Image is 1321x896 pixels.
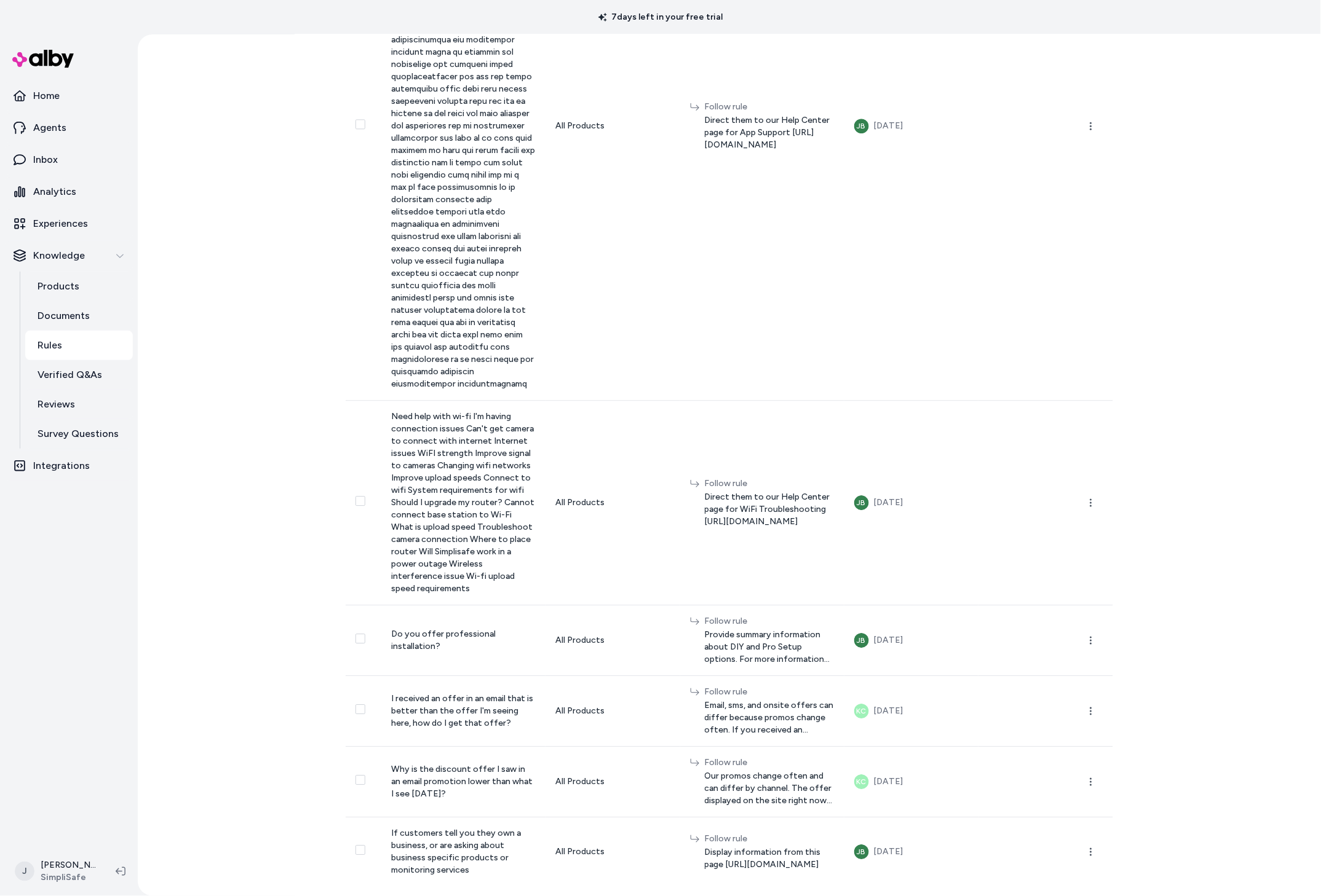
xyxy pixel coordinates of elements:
div: All Products [555,120,670,132]
a: Experiences [5,209,133,238]
div: Follow rule [705,615,835,627]
p: Rules [38,338,62,353]
div: All Products [555,634,670,646]
p: Products [38,279,79,294]
span: J [15,862,34,881]
a: Analytics [5,177,133,206]
span: Provide summary information about DIY and Pro Setup options. For more information on how it works... [705,629,835,666]
button: Select row [355,775,365,785]
button: Select row [355,496,365,506]
p: Analytics [33,184,76,199]
span: Direct them to our Help Center page for WiFi Troubleshooting [URL][DOMAIN_NAME] [705,491,835,528]
a: Documents [25,301,133,331]
div: [DATE] [874,633,903,648]
p: [PERSON_NAME] [41,859,96,871]
a: Survey Questions [25,419,133,449]
p: Experiences [33,216,88,231]
span: SimpliSafe [41,871,96,884]
button: JB [854,119,869,133]
div: Follow rule [705,686,835,698]
div: Follow rule [705,477,835,490]
button: Select row [355,704,365,714]
span: Display information from this page [URL][DOMAIN_NAME] [705,846,835,871]
div: [DATE] [874,704,903,718]
p: Home [33,88,60,103]
div: All Products [555,846,670,858]
p: 7 days left in your free trial [591,11,731,23]
p: Reviews [38,397,75,412]
span: Need help with wi-fi I'm having connection issues Can't get camera to connect with internet Inter... [391,411,534,594]
img: alby Logo [12,50,74,68]
div: Follow rule [705,101,835,113]
div: Follow rule [705,833,835,845]
a: Products [25,272,133,301]
button: Select row [355,634,365,643]
a: Verified Q&As [25,360,133,390]
button: KC [854,774,869,789]
div: Follow rule [705,756,835,769]
span: Do you offer professional installation? [391,629,496,651]
button: Select row [355,845,365,855]
button: JB [854,633,869,648]
div: [DATE] [874,844,903,859]
span: Our promos change often and can differ by channel. The offer displayed on the site right now is o... [705,770,835,807]
div: All Products [555,776,670,788]
a: Home [5,81,133,111]
span: Direct them to our Help Center page for App Support [URL][DOMAIN_NAME] [705,114,835,151]
button: KC [854,704,869,718]
p: Survey Questions [38,426,119,441]
div: [DATE] [874,495,903,510]
p: Knowledge [33,248,85,263]
div: All Products [555,705,670,717]
p: Verified Q&As [38,367,102,382]
p: Documents [38,308,90,323]
p: Integrations [33,458,90,473]
div: [DATE] [874,774,903,789]
p: Inbox [33,152,58,167]
button: JB [854,495,869,510]
a: Agents [5,113,133,143]
div: [DATE] [874,119,903,133]
a: Integrations [5,451,133,481]
div: All Products [555,497,670,509]
span: Email, sms, and onsite offers can differ because promos change often. If you received an exclusiv... [705,699,835,736]
a: Inbox [5,145,133,175]
button: Select row [355,119,365,129]
a: Rules [25,331,133,360]
p: Agents [33,120,66,135]
span: Why is the discount offer I saw in an email promotion lower than what I see [DATE]? [391,764,533,799]
a: Reviews [25,390,133,419]
span: I received an offer in an email that is better than the offer I'm seeing here, how do I get that ... [391,693,533,728]
span: If customers tell you they own a business, or are asking about business specific products or moni... [391,828,521,875]
button: J[PERSON_NAME]SimpliSafe [7,852,106,891]
button: JB [854,844,869,859]
button: Knowledge [5,241,133,270]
